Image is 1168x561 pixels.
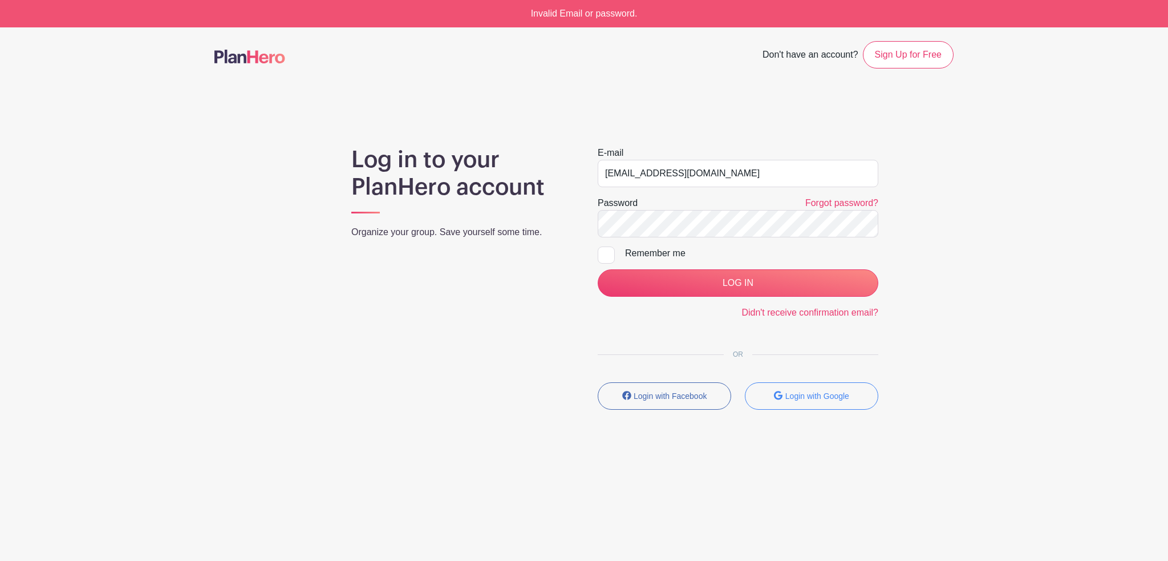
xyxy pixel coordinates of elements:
[598,146,623,160] label: E-mail
[785,392,849,401] small: Login with Google
[805,198,878,208] a: Forgot password?
[745,382,878,410] button: Login with Google
[351,225,570,239] p: Organize your group. Save yourself some time.
[598,382,731,410] button: Login with Facebook
[741,308,878,317] a: Didn't receive confirmation email?
[598,269,878,297] input: LOG IN
[724,350,752,358] span: OR
[763,43,858,68] span: Don't have an account?
[351,146,570,201] h1: Log in to your PlanHero account
[634,392,707,401] small: Login with Facebook
[214,50,285,63] img: logo-507f7623f17ff9eddc593b1ce0a138ce2505c220e1c5a4e2b4648c50719b7d32.svg
[598,196,638,210] label: Password
[863,41,954,68] a: Sign Up for Free
[598,160,878,187] input: e.g. julie@eventco.com
[625,247,878,260] div: Remember me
